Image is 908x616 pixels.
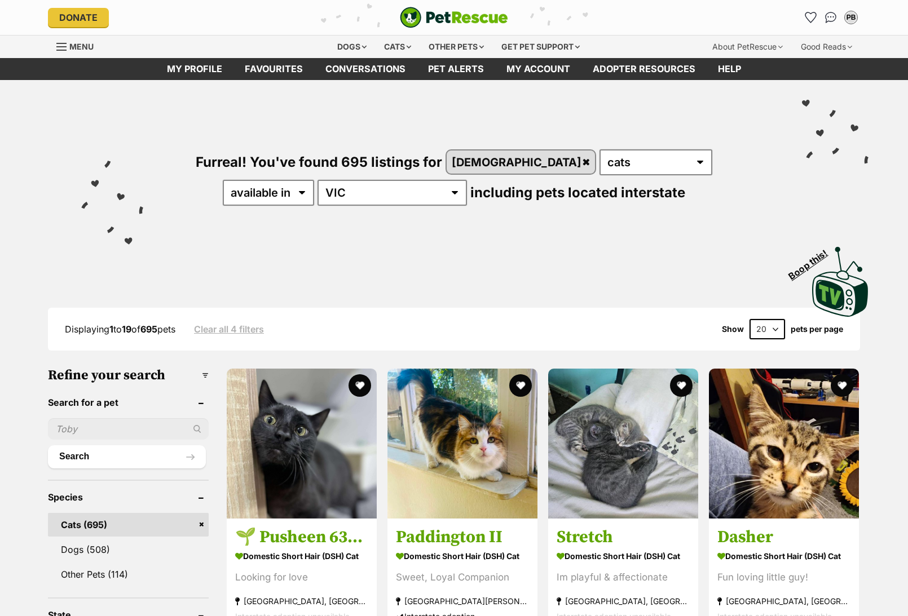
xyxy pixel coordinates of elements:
button: favourite [509,374,532,397]
ul: Account quick links [801,8,860,26]
strong: Domestic Short Hair (DSH) Cat [557,548,690,564]
h3: Dasher [717,526,850,548]
a: [DEMOGRAPHIC_DATA] [447,150,596,174]
img: logo-cat-932fe2b9b8326f06289b0f2fb663e598f794de774fb13d1741a6617ecf9a85b4.svg [400,7,508,28]
a: Other Pets (114) [48,562,209,586]
div: Other pets [421,36,492,58]
img: Dasher - Domestic Short Hair (DSH) Cat [709,369,859,518]
div: Fun loving little guy! [717,570,850,585]
header: Search for a pet [48,397,209,407]
button: favourite [831,374,853,397]
div: Good Reads [793,36,860,58]
input: Toby [48,418,209,440]
span: Show [722,325,744,334]
strong: [GEOGRAPHIC_DATA][PERSON_NAME][GEOGRAPHIC_DATA] [396,593,529,609]
div: Im playful & affectionate [557,570,690,585]
a: Favourites [801,8,819,26]
img: PetRescue TV logo [812,247,869,317]
strong: 19 [122,323,131,335]
a: Clear all 4 filters [194,324,264,334]
span: Displaying to of pets [65,323,175,335]
a: Menu [56,36,102,56]
div: Looking for love [235,570,368,585]
strong: Domestic Short Hair (DSH) Cat [235,548,368,564]
label: pets per page [791,325,843,334]
button: My account [842,8,860,26]
h3: Refine your search [48,367,209,383]
strong: [GEOGRAPHIC_DATA], [GEOGRAPHIC_DATA] [235,593,368,609]
a: My account [495,58,581,80]
div: PB [845,12,857,23]
a: Help [707,58,752,80]
a: Pet alerts [417,58,495,80]
a: PetRescue [400,7,508,28]
span: Menu [69,42,94,51]
strong: [GEOGRAPHIC_DATA], [GEOGRAPHIC_DATA] [717,593,850,609]
img: chat-41dd97257d64d25036548639549fe6c8038ab92f7586957e7f3b1b290dea8141.svg [825,12,837,23]
span: Furreal! You've found 695 listings for [196,154,442,170]
a: Adopter resources [581,58,707,80]
img: 🌱 Pusheen 6342 🌱 - Domestic Short Hair (DSH) Cat [227,369,377,518]
strong: Domestic Short Hair (DSH) Cat [717,548,850,564]
a: Conversations [822,8,840,26]
div: Dogs [329,36,374,58]
div: About PetRescue [704,36,791,58]
span: Boop this! [787,241,839,281]
div: Get pet support [493,36,588,58]
strong: 695 [140,323,157,335]
a: Donate [48,8,109,27]
span: including pets located interstate [470,184,685,201]
h3: 🌱 Pusheen 6342 🌱 [235,526,368,548]
img: Stretch - Domestic Short Hair (DSH) Cat [548,369,698,518]
a: Dogs (508) [48,538,209,561]
button: Search [48,445,206,468]
button: favourite [349,374,371,397]
div: Cats [376,36,419,58]
h3: Stretch [557,526,690,548]
div: Sweet, Loyal Companion [396,570,529,585]
a: conversations [314,58,417,80]
a: Favourites [233,58,314,80]
img: Paddington II - Domestic Short Hair (DSH) Cat [387,369,537,518]
button: favourite [670,374,693,397]
a: Boop this! [812,237,869,319]
a: My profile [156,58,233,80]
h3: Paddington II [396,526,529,548]
strong: [GEOGRAPHIC_DATA], [GEOGRAPHIC_DATA] [557,593,690,609]
strong: Domestic Short Hair (DSH) Cat [396,548,529,564]
header: Species [48,492,209,502]
a: Cats (695) [48,513,209,537]
strong: 1 [109,323,113,335]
